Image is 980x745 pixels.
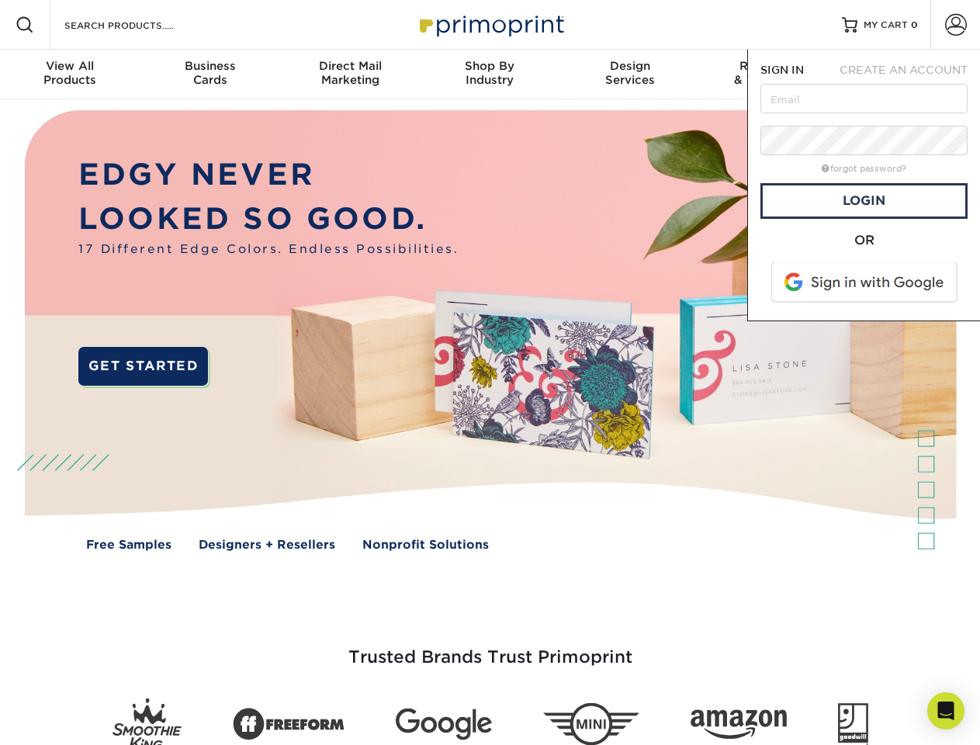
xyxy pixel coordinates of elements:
div: Open Intercom Messenger [927,692,964,729]
span: 0 [911,19,918,30]
a: Nonprofit Solutions [362,536,489,554]
span: Design [560,59,700,73]
img: Goodwill [838,703,868,745]
a: GET STARTED [78,347,208,386]
a: DesignServices [560,50,700,99]
div: OR [760,231,968,250]
div: Marketing [280,59,420,87]
img: Amazon [691,710,787,740]
p: EDGY NEVER [78,153,459,197]
a: Resources& Templates [700,50,840,99]
img: Primoprint [413,8,568,41]
a: Shop ByIndustry [420,50,559,99]
h3: Trusted Brands Trust Primoprint [36,610,944,686]
a: BusinessCards [140,50,279,99]
a: Free Samples [86,536,171,554]
input: SEARCH PRODUCTS..... [63,16,214,34]
div: Cards [140,59,279,87]
p: LOOKED SO GOOD. [78,197,459,241]
a: Designers + Resellers [199,536,335,554]
a: Direct MailMarketing [280,50,420,99]
span: Business [140,59,279,73]
input: Email [760,84,968,113]
div: & Templates [700,59,840,87]
span: MY CART [864,19,908,32]
div: Services [560,59,700,87]
span: SIGN IN [760,64,804,76]
span: 17 Different Edge Colors. Endless Possibilities. [78,241,459,258]
span: Direct Mail [280,59,420,73]
div: Industry [420,59,559,87]
a: forgot password? [822,164,906,174]
a: Login [760,183,968,219]
img: Google [396,709,492,740]
span: Shop By [420,59,559,73]
span: Resources [700,59,840,73]
span: CREATE AN ACCOUNT [840,64,968,76]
